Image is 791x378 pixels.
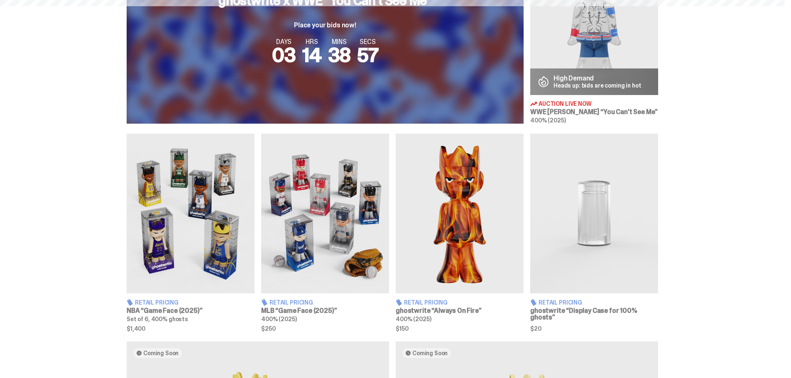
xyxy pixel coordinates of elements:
a: Game Face (2025) Retail Pricing [261,134,389,331]
span: $150 [396,326,524,332]
h3: ghostwrite “Display Case for 100% ghosts” [530,307,658,321]
span: MINS [328,39,351,45]
span: 400% (2025) [261,315,296,323]
span: $250 [261,326,389,332]
span: HRS [302,39,321,45]
span: Coming Soon [143,350,179,356]
img: Display Case for 100% ghosts [530,134,658,293]
span: 38 [328,42,351,68]
p: Heads up: bids are coming in hot [553,83,642,88]
p: High Demand [553,75,642,82]
span: 400% (2025) [396,315,431,323]
h3: NBA “Game Face (2025)” [127,307,255,314]
span: Auction Live Now [539,101,592,107]
h3: ghostwrite “Always On Fire” [396,307,524,314]
span: Retail Pricing [539,300,582,305]
span: Retail Pricing [404,300,448,305]
span: 03 [272,42,296,68]
h3: WWE [PERSON_NAME] “You Can't See Me” [530,109,658,115]
h3: MLB “Game Face (2025)” [261,307,389,314]
span: DAYS [272,39,296,45]
span: $1,400 [127,326,255,332]
img: Game Face (2025) [261,134,389,293]
img: Always On Fire [396,134,524,293]
span: Retail Pricing [135,300,179,305]
span: Set of 6, 400% ghosts [127,315,188,323]
span: $20 [530,326,658,332]
span: Retail Pricing [269,300,313,305]
img: Game Face (2025) [127,134,255,293]
span: 400% (2025) [530,117,566,124]
span: SECS [357,39,378,45]
span: 14 [302,42,321,68]
a: Always On Fire Retail Pricing [396,134,524,331]
p: Place your bids now! [218,22,431,29]
a: Game Face (2025) Retail Pricing [127,134,255,331]
a: Display Case for 100% ghosts Retail Pricing [530,134,658,331]
span: 57 [357,42,378,68]
span: Coming Soon [412,350,448,356]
